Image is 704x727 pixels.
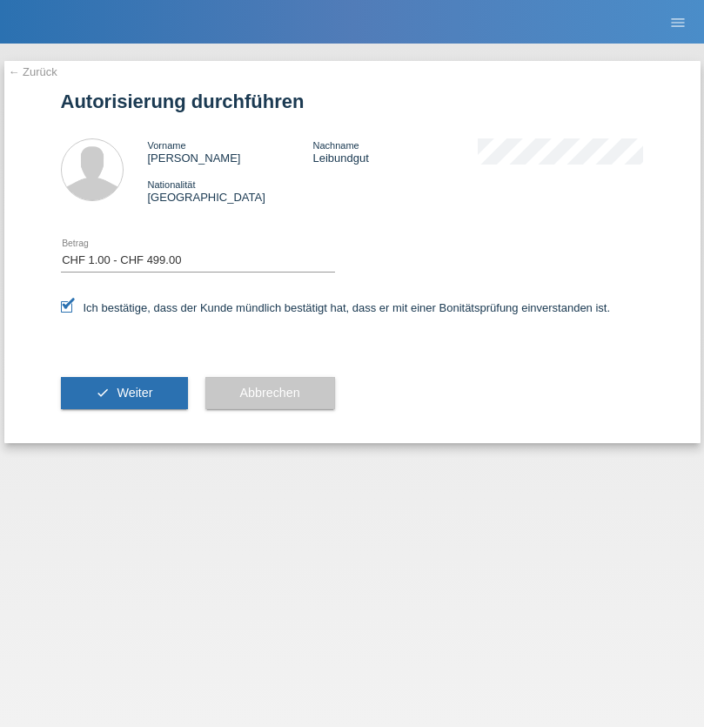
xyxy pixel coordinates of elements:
[148,178,313,204] div: [GEOGRAPHIC_DATA]
[61,301,611,314] label: Ich bestätige, dass der Kunde mündlich bestätigt hat, dass er mit einer Bonitätsprüfung einversta...
[61,377,188,410] button: check Weiter
[9,65,57,78] a: ← Zurück
[312,140,359,151] span: Nachname
[96,386,110,400] i: check
[312,138,478,165] div: Leibundgut
[148,138,313,165] div: [PERSON_NAME]
[61,91,644,112] h1: Autorisierung durchführen
[148,179,196,190] span: Nationalität
[148,140,186,151] span: Vorname
[240,386,300,400] span: Abbrechen
[660,17,695,27] a: menu
[669,14,687,31] i: menu
[117,386,152,400] span: Weiter
[205,377,335,410] button: Abbrechen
